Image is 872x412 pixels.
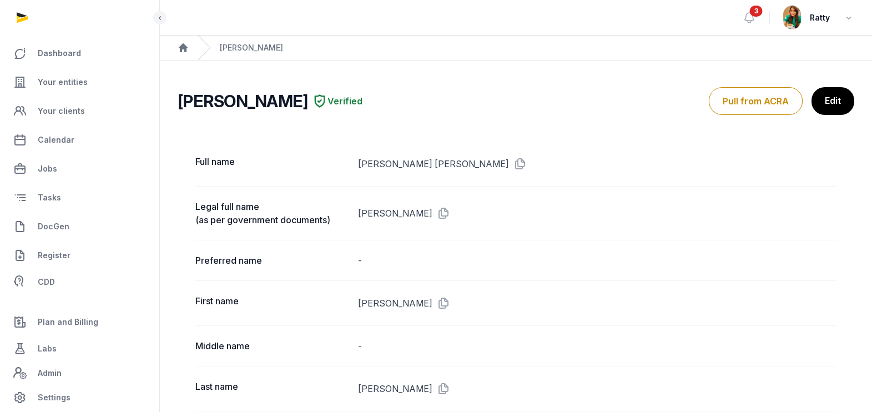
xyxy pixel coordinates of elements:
[9,384,150,411] a: Settings
[750,6,763,17] span: 3
[38,249,70,262] span: Register
[9,309,150,335] a: Plan and Billing
[9,69,150,96] a: Your entities
[220,42,283,53] div: [PERSON_NAME]
[9,98,150,124] a: Your clients
[195,200,349,227] dt: Legal full name (as per government documents)
[810,11,830,24] span: Ratty
[38,342,57,355] span: Labs
[358,200,836,227] dd: [PERSON_NAME]
[327,94,362,108] span: Verified
[358,155,836,173] dd: [PERSON_NAME] [PERSON_NAME]
[709,87,803,115] button: Pull from ACRA
[195,294,349,312] dt: First name
[358,294,836,312] dd: [PERSON_NAME]
[160,36,872,61] nav: Breadcrumb
[38,366,62,380] span: Admin
[38,76,88,89] span: Your entities
[9,362,150,384] a: Admin
[9,40,150,67] a: Dashboard
[9,242,150,269] a: Register
[38,275,55,289] span: CDD
[38,104,85,118] span: Your clients
[195,155,349,173] dt: Full name
[9,213,150,240] a: DocGen
[358,339,836,353] dd: -
[195,380,349,398] dt: Last name
[38,47,81,60] span: Dashboard
[38,315,98,329] span: Plan and Billing
[195,254,349,267] dt: Preferred name
[358,380,836,398] dd: [PERSON_NAME]
[9,127,150,153] a: Calendar
[38,162,57,175] span: Jobs
[38,191,61,204] span: Tasks
[9,155,150,182] a: Jobs
[178,91,308,111] h2: [PERSON_NAME]
[9,184,150,211] a: Tasks
[195,339,349,353] dt: Middle name
[811,87,854,115] a: Edit
[38,133,74,147] span: Calendar
[38,220,69,233] span: DocGen
[9,335,150,362] a: Labs
[38,391,70,404] span: Settings
[358,254,836,267] dd: -
[9,271,150,293] a: CDD
[783,6,801,29] img: avatar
